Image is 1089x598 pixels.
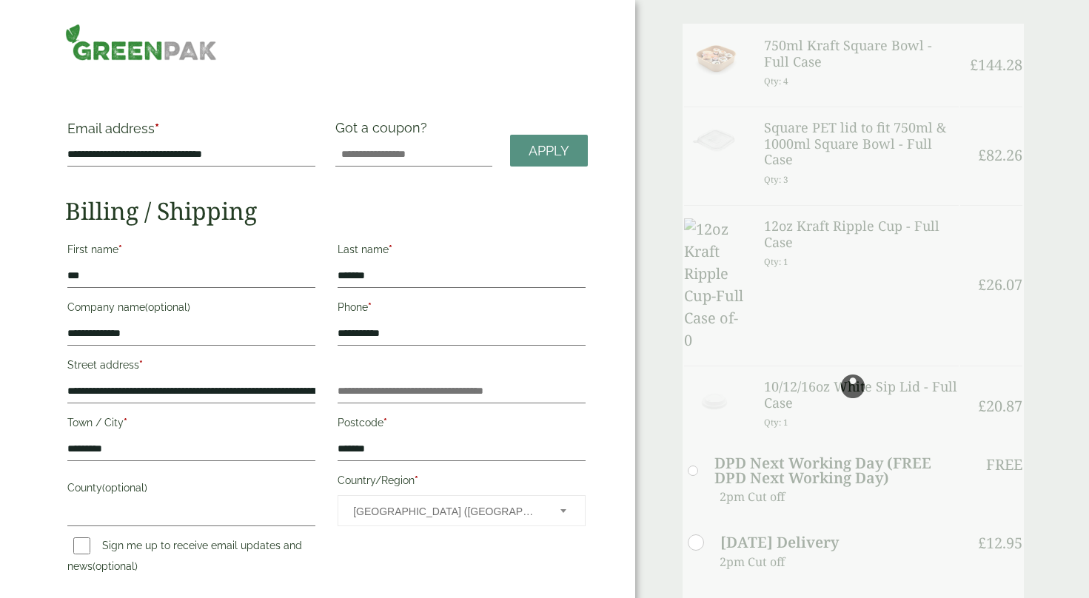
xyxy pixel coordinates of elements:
[529,143,569,159] span: Apply
[145,301,190,313] span: (optional)
[67,297,315,322] label: Company name
[73,537,90,554] input: Sign me up to receive email updates and news(optional)
[124,417,127,429] abbr: required
[67,122,315,143] label: Email address
[338,495,586,526] span: Country/Region
[65,24,217,61] img: GreenPak Supplies
[102,482,147,494] span: (optional)
[389,243,392,255] abbr: required
[67,412,315,437] label: Town / City
[67,477,315,503] label: County
[67,540,302,577] label: Sign me up to receive email updates and news
[338,470,586,495] label: Country/Region
[118,243,122,255] abbr: required
[67,239,315,264] label: First name
[338,239,586,264] label: Last name
[93,560,138,572] span: (optional)
[368,301,372,313] abbr: required
[155,121,159,136] abbr: required
[67,355,315,380] label: Street address
[338,412,586,437] label: Postcode
[383,417,387,429] abbr: required
[338,297,586,322] label: Phone
[510,135,588,167] a: Apply
[353,496,540,527] span: United Kingdom (UK)
[335,120,433,143] label: Got a coupon?
[65,197,588,225] h2: Billing / Shipping
[415,474,418,486] abbr: required
[139,359,143,371] abbr: required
